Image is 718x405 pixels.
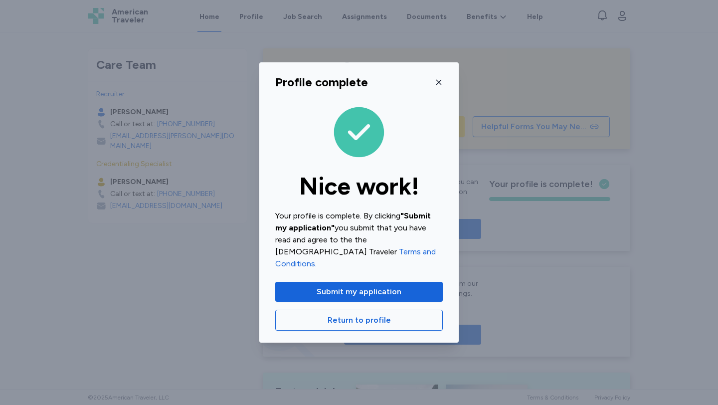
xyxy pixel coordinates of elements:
[275,74,368,90] div: Profile complete
[328,314,391,326] span: Return to profile
[275,210,443,270] div: Your profile is complete. By clicking you submit that you have read and agree to the the [DEMOGRA...
[317,286,401,298] span: Submit my application
[275,310,443,331] button: Return to profile
[275,174,443,198] div: Nice work!
[275,282,443,302] button: Submit my application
